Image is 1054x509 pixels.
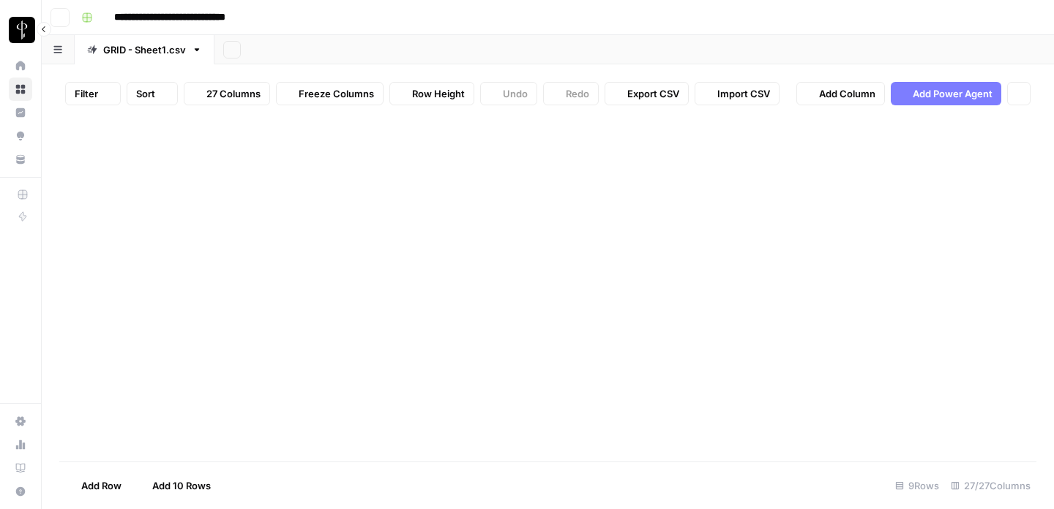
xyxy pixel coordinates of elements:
span: Import CSV [717,86,770,101]
button: Add Row [59,474,130,497]
span: Filter [75,86,98,101]
a: Learning Hub [9,456,32,480]
div: 9 Rows [889,474,945,497]
button: Sort [127,82,178,105]
span: Redo [566,86,589,101]
button: Workspace: LP Production Workloads [9,12,32,48]
span: Add Row [81,478,122,493]
span: Row Height [412,86,465,101]
span: Add 10 Rows [152,478,211,493]
button: Filter [65,82,121,105]
a: Opportunities [9,124,32,148]
a: Insights [9,101,32,124]
button: Help + Support [9,480,32,503]
button: Freeze Columns [276,82,384,105]
div: 27/27 Columns [945,474,1036,497]
a: Settings [9,410,32,433]
button: Add 10 Rows [130,474,220,497]
a: Browse [9,78,32,101]
span: Add Column [819,86,875,101]
span: 27 Columns [206,86,261,101]
button: Import CSV [695,82,780,105]
span: Undo [503,86,528,101]
button: Export CSV [605,82,689,105]
span: Sort [136,86,155,101]
img: LP Production Workloads Logo [9,17,35,43]
span: Freeze Columns [299,86,374,101]
a: Home [9,54,32,78]
div: GRID - Sheet1.csv [103,42,186,57]
a: Usage [9,433,32,456]
button: Undo [480,82,537,105]
button: Redo [543,82,599,105]
button: 27 Columns [184,82,270,105]
a: Your Data [9,148,32,171]
span: Export CSV [627,86,679,101]
a: GRID - Sheet1.csv [75,35,214,64]
span: Add Power Agent [913,86,993,101]
button: Row Height [389,82,474,105]
button: Add Column [796,82,885,105]
button: Add Power Agent [891,82,1001,105]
